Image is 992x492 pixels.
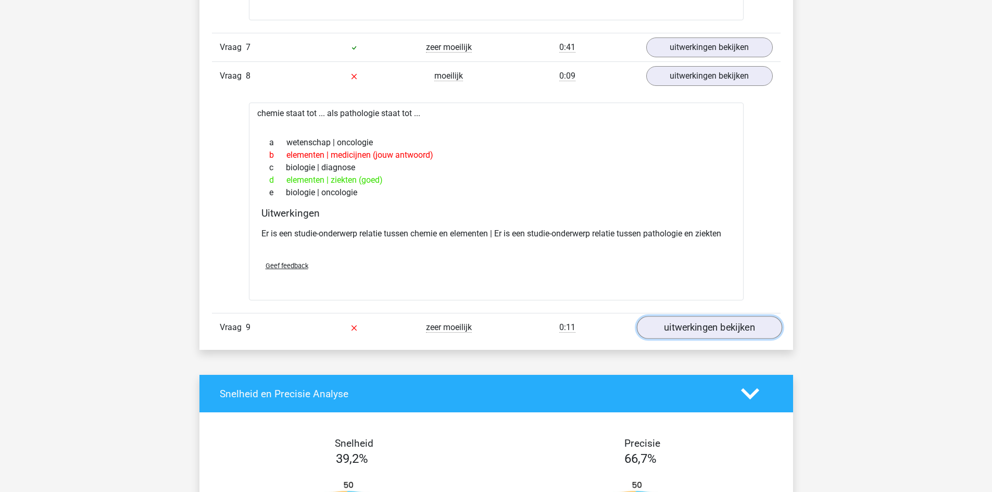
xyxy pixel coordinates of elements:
span: Geef feedback [266,262,308,270]
div: wetenschap | oncologie [261,136,731,149]
div: elementen | ziekten (goed) [261,174,731,186]
span: Vraag [220,70,246,82]
span: 66,7% [624,451,657,466]
a: uitwerkingen bekijken [646,66,773,86]
h4: Uitwerkingen [261,207,731,219]
div: chemie staat tot ... als pathologie staat tot ... [249,103,744,300]
span: 0:11 [559,322,575,333]
div: elementen | medicijnen (jouw antwoord) [261,149,731,161]
span: a [269,136,286,149]
div: biologie | diagnose [261,161,731,174]
div: biologie | oncologie [261,186,731,199]
p: Er is een studie-onderwerp relatie tussen chemie en elementen | Er is een studie-onderwerp relati... [261,228,731,240]
h4: Precisie [508,437,777,449]
span: 7 [246,42,250,52]
span: 0:41 [559,42,575,53]
span: Vraag [220,321,246,334]
span: 9 [246,322,250,332]
span: c [269,161,286,174]
h4: Snelheid en Precisie Analyse [220,388,725,400]
span: b [269,149,286,161]
span: d [269,174,286,186]
span: e [269,186,286,199]
span: 39,2% [336,451,368,466]
span: zeer moeilijk [426,42,472,53]
span: 0:09 [559,71,575,81]
a: uitwerkingen bekijken [646,37,773,57]
span: Vraag [220,41,246,54]
span: 8 [246,71,250,81]
span: zeer moeilijk [426,322,472,333]
h4: Snelheid [220,437,488,449]
a: uitwerkingen bekijken [636,316,782,339]
span: moeilijk [434,71,463,81]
